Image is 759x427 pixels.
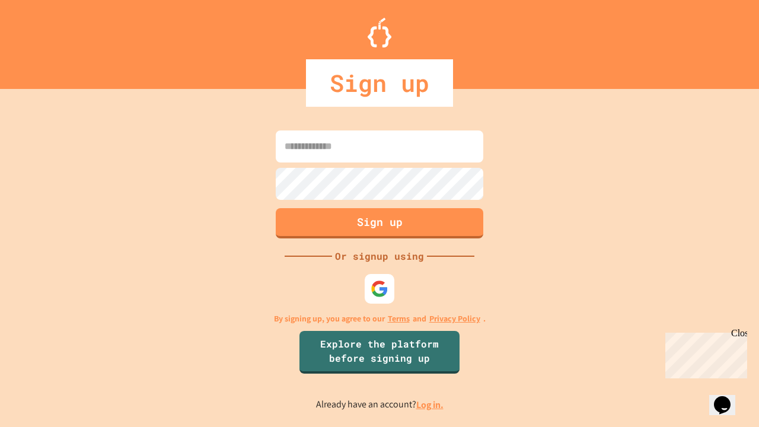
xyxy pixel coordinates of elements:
[368,18,391,47] img: Logo.svg
[709,380,747,415] iframe: chat widget
[661,328,747,378] iframe: chat widget
[299,331,460,374] a: Explore the platform before signing up
[274,313,486,325] p: By signing up, you agree to our and .
[416,399,444,411] a: Log in.
[388,313,410,325] a: Terms
[306,59,453,107] div: Sign up
[276,208,483,238] button: Sign up
[5,5,82,75] div: Chat with us now!Close
[316,397,444,412] p: Already have an account?
[332,249,427,263] div: Or signup using
[429,313,480,325] a: Privacy Policy
[371,280,388,298] img: google-icon.svg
